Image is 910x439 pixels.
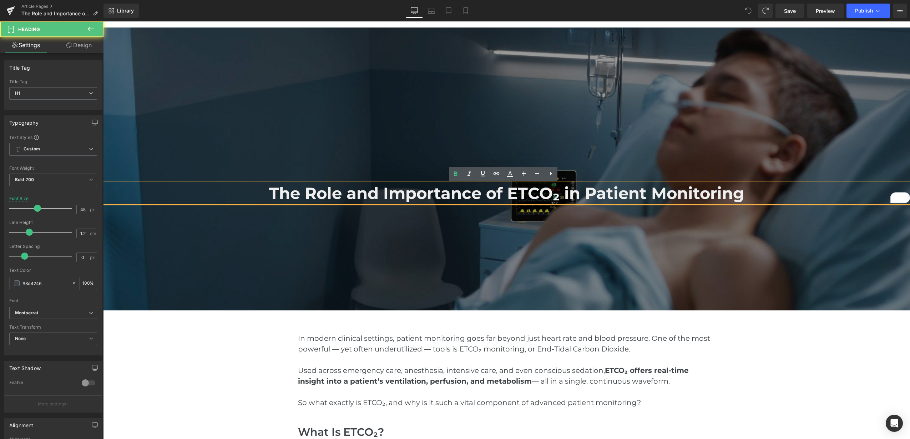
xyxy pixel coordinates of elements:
[53,37,105,53] a: Design
[893,4,907,18] button: More
[807,4,844,18] a: Preview
[195,376,612,386] p: So what exactly is ETCO₂, and why is it such a vital component of advanced patient monitoring?
[15,310,38,316] i: Montserrat
[758,4,773,18] button: Redo
[15,336,26,341] b: None
[195,404,612,417] h2: What Is ETCO₂?
[886,415,903,432] div: Open Intercom Messenger
[9,116,39,126] div: Typography
[406,4,423,18] a: Desktop
[195,311,612,333] p: In modern clinical settings, patient monitoring goes far beyond just heart rate and blood pressur...
[9,325,97,330] div: Text Transform
[9,220,97,225] div: Line Height
[15,177,34,182] b: Bold 700
[166,162,641,181] font: The Role and Importance of ETCO₂ in Patient Monitoring
[117,8,134,14] span: Library
[24,146,40,152] b: Custom
[9,244,97,249] div: Letter Spacing
[80,277,97,290] div: %
[846,4,890,18] button: Publish
[9,268,97,273] div: Text Color
[22,279,68,287] input: Color
[784,7,796,15] span: Save
[4,395,102,412] button: More settings
[90,207,96,212] span: px
[9,361,41,371] div: Text Shadow
[195,344,612,365] p: Used across emergency care, anesthesia, intensive care, and even conscious sedation, — all in a s...
[9,61,30,71] div: Title Tag
[855,8,873,14] span: Publish
[9,418,34,428] div: Alignment
[423,4,440,18] a: Laptop
[9,380,75,387] div: Enable
[9,134,97,140] div: Text Styles
[741,4,755,18] button: Undo
[21,11,90,16] span: The Role and Importance of ETCO₂ in Patient Monitoring
[15,90,20,96] b: H1
[9,298,97,303] div: Font
[9,166,97,171] div: Font Weight
[103,4,139,18] a: New Library
[816,7,835,15] span: Preview
[440,4,457,18] a: Tablet
[9,196,29,201] div: Font Size
[9,79,97,84] div: Title Tag
[457,4,474,18] a: Mobile
[21,4,103,9] a: Article Pages
[90,255,96,260] span: px
[38,401,66,407] p: More settings
[18,26,40,32] span: Heading
[90,231,96,236] span: em
[103,21,910,439] iframe: To enrich screen reader interactions, please activate Accessibility in Grammarly extension settings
